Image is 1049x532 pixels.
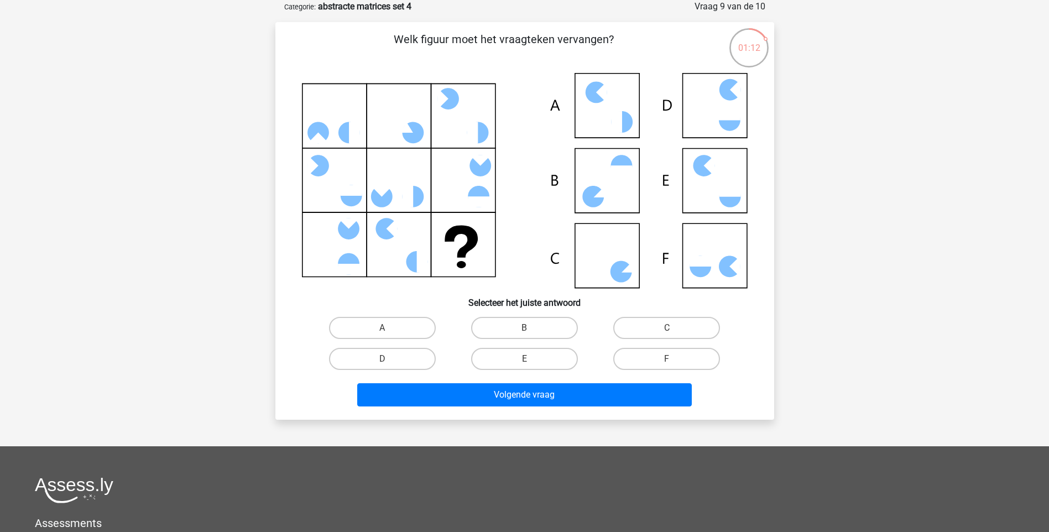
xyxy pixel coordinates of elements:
label: F [613,348,720,370]
button: Volgende vraag [357,383,692,406]
div: 01:12 [728,27,770,55]
label: A [329,317,436,339]
h6: Selecteer het juiste antwoord [293,289,756,308]
label: C [613,317,720,339]
small: Categorie: [284,3,316,11]
label: D [329,348,436,370]
p: Welk figuur moet het vraagteken vervangen? [293,31,715,64]
label: B [471,317,578,339]
label: E [471,348,578,370]
img: Assessly logo [35,477,113,503]
h5: Assessments [35,517,1014,530]
strong: abstracte matrices set 4 [318,1,411,12]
